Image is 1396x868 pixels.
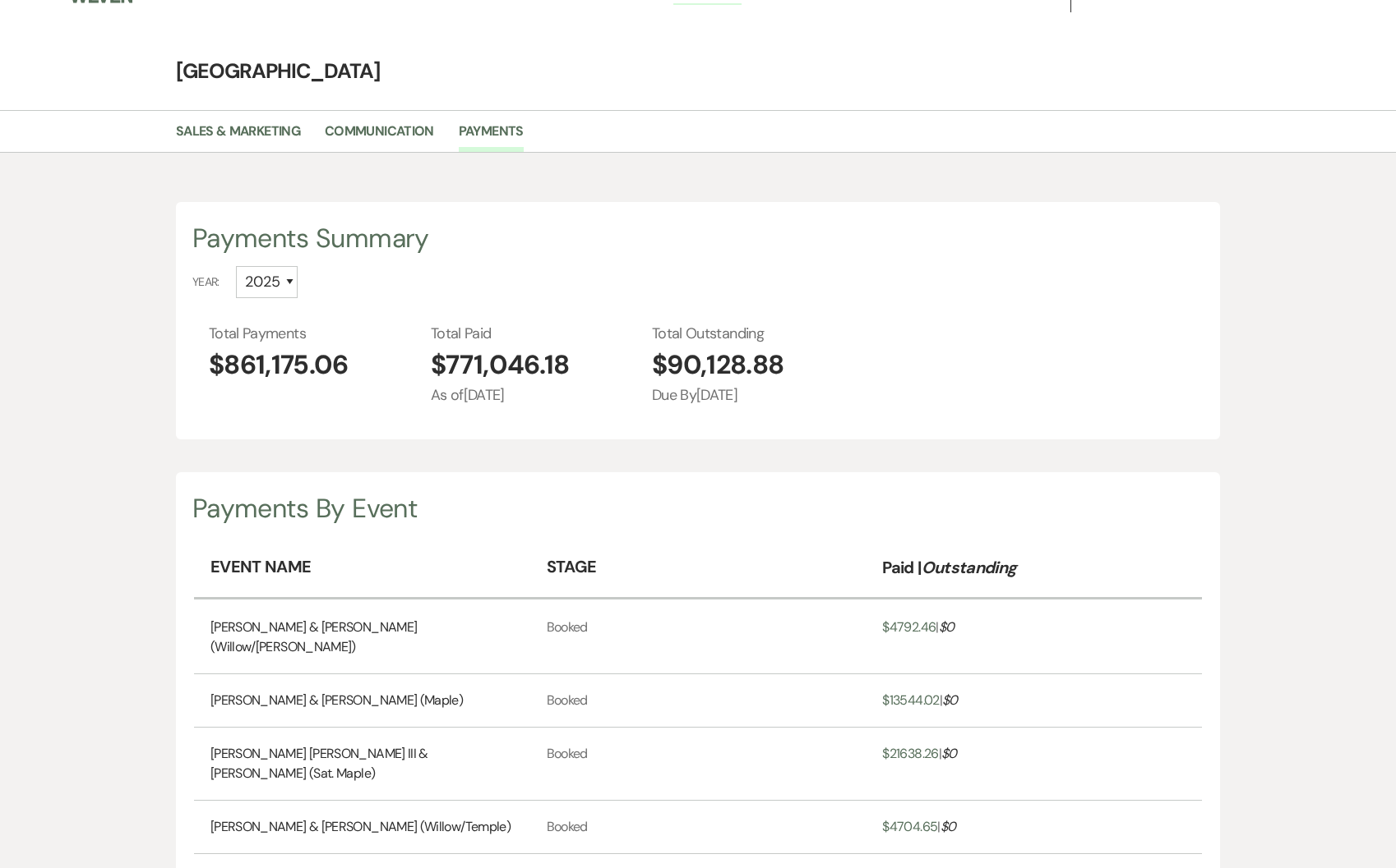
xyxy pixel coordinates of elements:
[431,384,570,406] span: As of [DATE]
[922,557,1017,578] em: Outstanding
[176,121,300,152] a: Sales & Marketing
[192,273,220,291] span: Year:
[431,345,570,384] span: $771,046.18
[882,618,954,657] a: $4792.46|$0
[192,218,1204,258] div: Payments Summary
[530,538,867,599] th: Stage
[192,489,1204,528] div: Payments By Event
[210,817,511,837] a: [PERSON_NAME] & [PERSON_NAME] (Willow/Temple)
[210,691,463,710] a: [PERSON_NAME] & [PERSON_NAME] (Maple)
[652,323,784,345] span: Total Outstanding
[882,818,937,835] span: $ 4704.65
[194,538,530,599] th: Event Name
[210,744,514,783] a: [PERSON_NAME] [PERSON_NAME] III & [PERSON_NAME] (Sat. Maple)
[882,618,936,636] span: $ 4792.46
[882,691,939,709] span: $ 13544.02
[882,554,1016,581] p: Paid |
[530,728,867,801] td: Booked
[210,618,514,657] a: [PERSON_NAME] & [PERSON_NAME] (Willow/[PERSON_NAME])
[882,745,938,762] span: $ 21638.26
[459,121,524,152] a: Payments
[652,384,784,406] span: Due By [DATE]
[431,323,570,345] span: Total Paid
[530,601,867,674] td: Booked
[530,801,867,854] td: Booked
[882,744,956,783] a: $21638.26|$0
[939,618,955,636] span: $ 0
[941,745,957,762] span: $ 0
[882,817,955,837] a: $4704.65|$0
[209,323,349,345] span: Total Payments
[941,818,956,835] span: $ 0
[882,691,957,710] a: $13544.02|$0
[106,57,1290,85] h4: [GEOGRAPHIC_DATA]
[209,345,349,384] span: $861,175.06
[325,121,434,152] a: Communication
[942,691,958,709] span: $ 0
[652,345,784,384] span: $90,128.88
[530,674,867,728] td: Booked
